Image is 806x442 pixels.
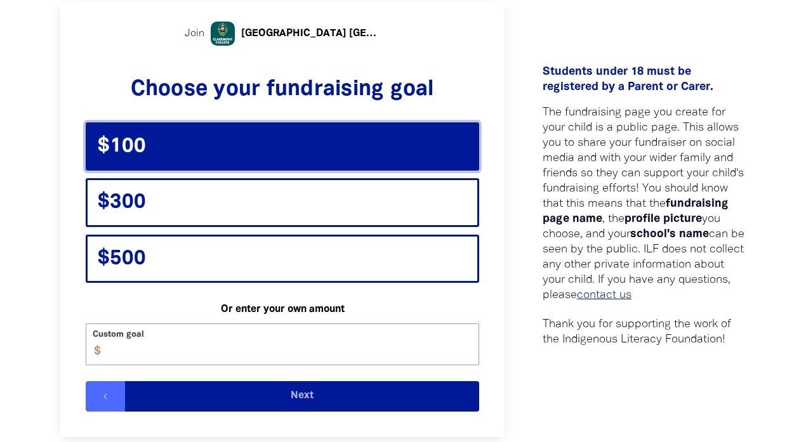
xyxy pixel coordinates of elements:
[543,67,713,92] span: Students under 18 must be registered by a Parent or Carer.
[577,290,631,301] a: contact us
[241,26,381,41] b: [GEOGRAPHIC_DATA] [GEOGRAPHIC_DATA]
[125,381,479,412] button: Next
[100,391,111,402] i: chevron_left
[98,190,246,214] span: $300
[543,105,746,303] p: The fundraising page you ﻿create for your child is a public page. This allows you to share your f...
[98,247,246,271] span: $500
[630,229,709,239] strong: school's name
[624,214,702,224] strong: profile picture
[86,302,479,317] p: Or enter your own amount
[185,26,204,41] span: Join
[572,214,602,224] strong: name
[543,317,746,348] p: Thank you for supporting the work of the Indigenous Literacy Foundation!
[98,134,246,159] span: $100
[86,77,479,103] h3: Choose your fundraising goal
[86,324,101,365] span: $
[543,198,729,224] strong: fundraising page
